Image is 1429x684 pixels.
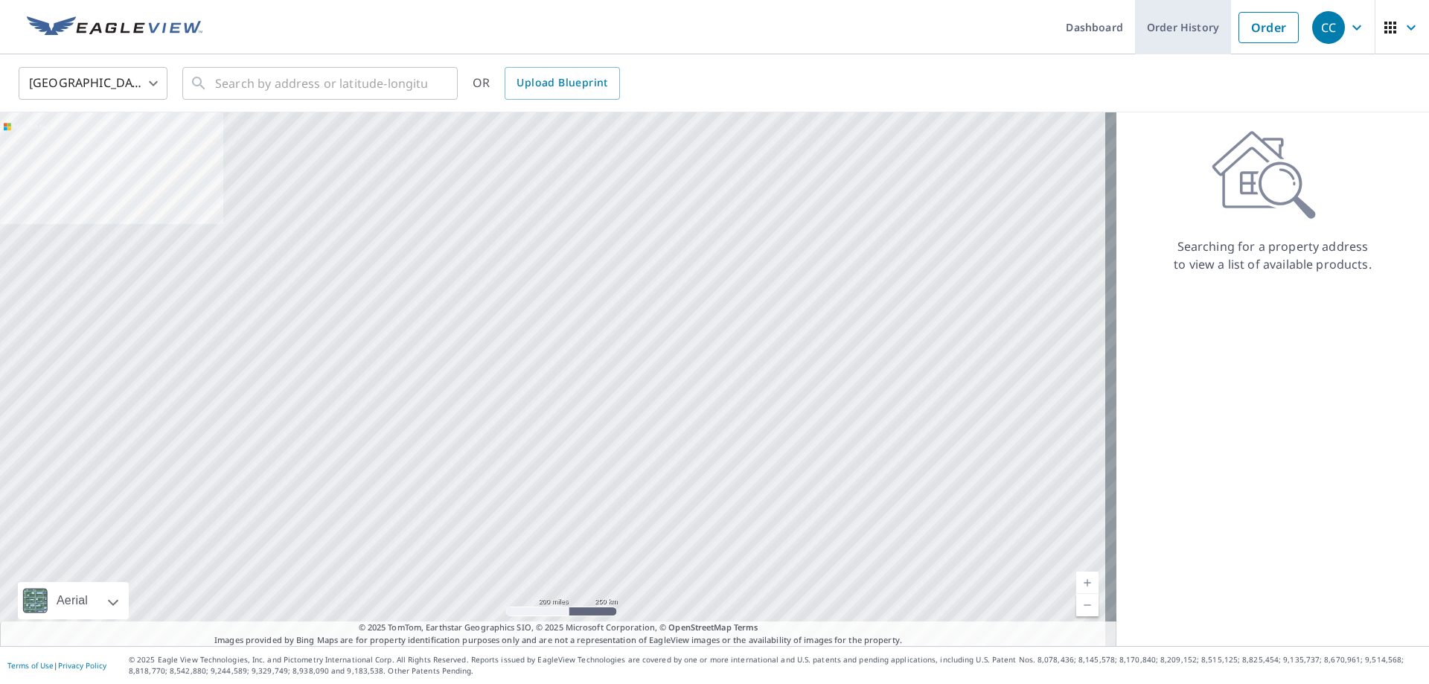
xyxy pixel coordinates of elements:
a: Terms [734,621,758,633]
div: OR [473,67,620,100]
a: OpenStreetMap [668,621,731,633]
p: | [7,661,106,670]
a: Privacy Policy [58,660,106,671]
span: Upload Blueprint [517,74,607,92]
a: Upload Blueprint [505,67,619,100]
div: CC [1312,11,1345,44]
a: Order [1238,12,1299,43]
p: © 2025 Eagle View Technologies, Inc. and Pictometry International Corp. All Rights Reserved. Repo... [129,654,1422,677]
div: Aerial [18,582,129,619]
p: Searching for a property address to view a list of available products. [1173,237,1372,273]
div: [GEOGRAPHIC_DATA] [19,63,167,104]
a: Current Level 5, Zoom In [1076,572,1099,594]
a: Terms of Use [7,660,54,671]
span: © 2025 TomTom, Earthstar Geographics SIO, © 2025 Microsoft Corporation, © [359,621,758,634]
input: Search by address or latitude-longitude [215,63,427,104]
div: Aerial [52,582,92,619]
a: Current Level 5, Zoom Out [1076,594,1099,616]
img: EV Logo [27,16,202,39]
